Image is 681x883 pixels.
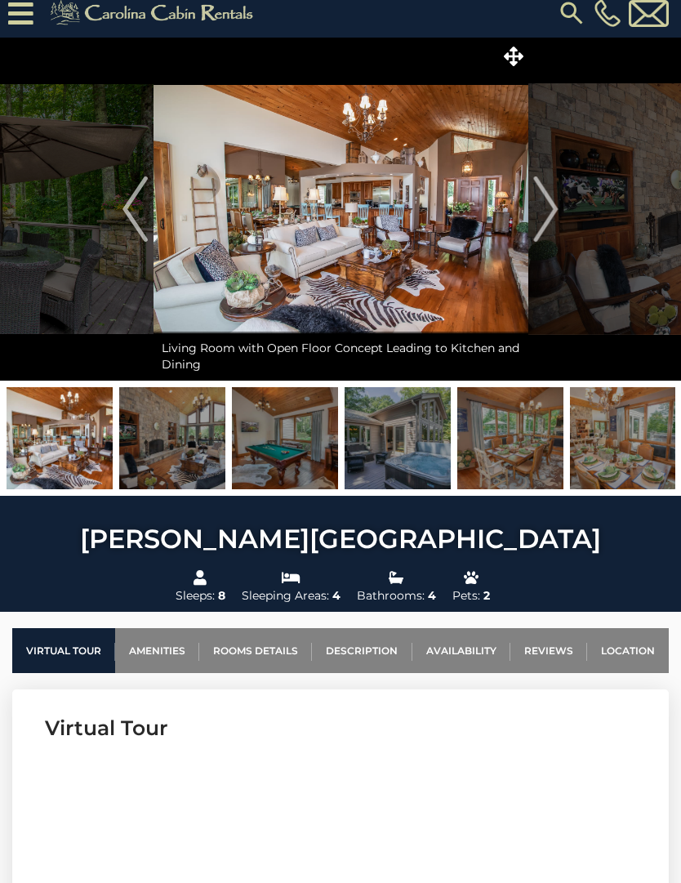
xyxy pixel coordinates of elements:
a: Description [312,628,412,673]
button: Next [527,38,564,381]
a: Availability [412,628,510,673]
img: 163264941 [345,387,451,489]
a: Rooms Details [199,628,312,673]
img: arrow [534,176,559,242]
img: 163264944 [457,387,563,489]
a: Location [587,628,669,673]
img: 163264950 [119,387,225,489]
a: Virtual Tour [12,628,115,673]
img: arrow [122,176,147,242]
img: 163264947 [7,387,113,489]
h3: Virtual Tour [45,714,636,743]
div: Living Room with Open Floor Concept Leading to Kitchen and Dining [154,332,528,381]
a: Amenities [115,628,199,673]
img: 163264956 [570,387,676,489]
button: Previous [117,38,154,381]
a: Reviews [510,628,587,673]
img: 163264955 [232,387,338,489]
